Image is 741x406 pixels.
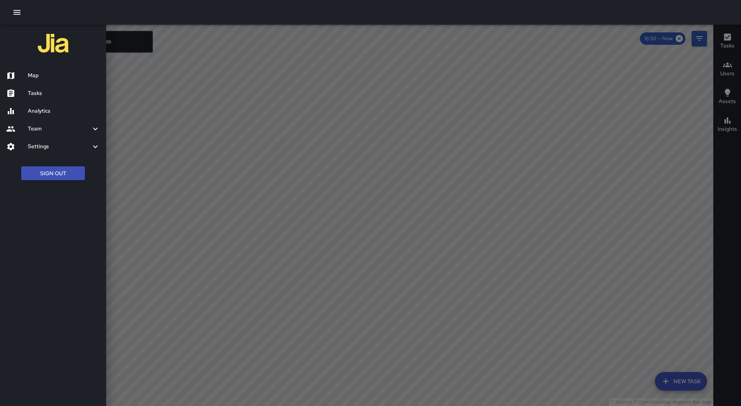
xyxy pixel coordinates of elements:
[21,166,85,181] button: Sign Out
[28,125,91,133] h6: Team
[28,142,91,151] h6: Settings
[28,89,100,98] h6: Tasks
[28,71,100,80] h6: Map
[38,28,69,59] img: jia-logo
[28,107,100,115] h6: Analytics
